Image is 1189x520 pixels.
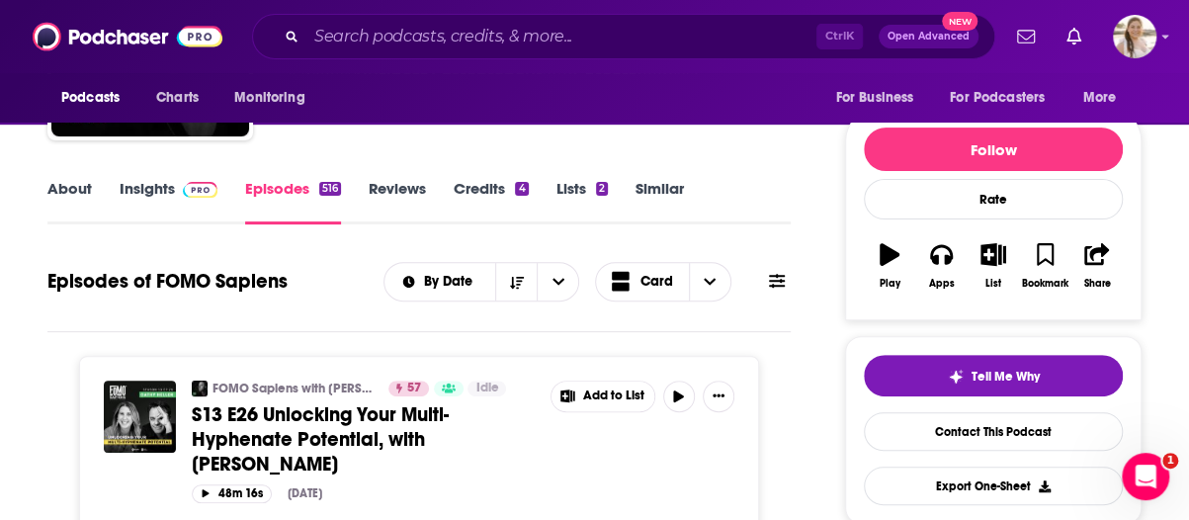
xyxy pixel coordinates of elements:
div: Apps [929,278,955,290]
a: Lists2 [556,179,608,224]
span: Charts [156,84,199,112]
img: User Profile [1113,15,1156,58]
span: S13 E26 Unlocking Your Multi-Hyphenate Potential, with [PERSON_NAME] [192,402,449,477]
div: Rate [864,179,1123,219]
div: List [985,278,1001,290]
button: tell me why sparkleTell Me Why [864,355,1123,396]
button: Share [1071,230,1123,302]
button: Export One-Sheet [864,467,1123,505]
a: Contact This Podcast [864,412,1123,451]
a: InsightsPodchaser Pro [120,179,217,224]
input: Search podcasts, credits, & more... [306,21,816,52]
span: 57 [407,379,421,398]
img: Podchaser Pro [183,182,217,198]
a: 57 [388,381,429,396]
button: Open AdvancedNew [879,25,978,48]
button: open menu [220,79,330,117]
button: Bookmark [1019,230,1070,302]
span: Card [640,275,673,289]
span: New [942,12,977,31]
button: Show More Button [703,381,734,412]
a: FOMO Sapiens with [PERSON_NAME] [212,381,376,396]
a: Reviews [369,179,426,224]
a: Idle [467,381,506,396]
a: Show notifications dropdown [1059,20,1089,53]
div: Share [1083,278,1110,290]
iframe: Intercom live chat [1122,453,1169,500]
button: Choose View [595,262,731,302]
div: 2 [596,182,608,196]
img: tell me why sparkle [948,369,964,385]
span: Ctrl K [816,24,863,49]
button: Follow [864,128,1123,171]
span: Open Advanced [888,32,970,42]
span: 1 [1162,453,1178,469]
a: Episodes516 [245,179,341,224]
a: S13 E26 Unlocking Your Multi-Hyphenate Potential, with [PERSON_NAME] [192,402,537,477]
button: open menu [537,263,578,301]
button: Play [864,230,915,302]
button: open menu [937,79,1073,117]
div: 516 [319,182,341,196]
button: Show profile menu [1113,15,1156,58]
h2: Choose List sort [383,262,580,302]
button: Show More Button [552,382,654,411]
button: open menu [821,79,938,117]
span: Add to List [583,389,644,403]
span: Idle [475,379,498,398]
a: About [47,179,92,224]
img: FOMO Sapiens with Patrick J. McGinnis [192,381,208,396]
span: For Business [835,84,913,112]
button: Sort Direction [495,263,537,301]
span: For Podcasters [950,84,1045,112]
button: open menu [1069,79,1142,117]
a: Show notifications dropdown [1009,20,1043,53]
div: Search podcasts, credits, & more... [252,14,995,59]
button: List [968,230,1019,302]
span: Logged in as acquavie [1113,15,1156,58]
img: Podchaser - Follow, Share and Rate Podcasts [33,18,222,55]
button: open menu [47,79,145,117]
a: Charts [143,79,211,117]
span: More [1083,84,1117,112]
div: [DATE] [288,486,322,500]
button: Apps [915,230,967,302]
a: Credits4 [454,179,528,224]
div: Play [880,278,900,290]
div: 4 [515,182,528,196]
span: By Date [424,275,479,289]
img: S13 E26 Unlocking Your Multi-Hyphenate Potential, with Cathy Heller [104,381,176,453]
span: Podcasts [61,84,120,112]
button: open menu [384,275,496,289]
span: Tell Me Why [972,369,1040,385]
span: Monitoring [234,84,304,112]
button: 48m 16s [192,484,272,503]
h1: Episodes of FOMO Sapiens [47,269,288,294]
a: Similar [636,179,684,224]
div: Bookmark [1022,278,1068,290]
